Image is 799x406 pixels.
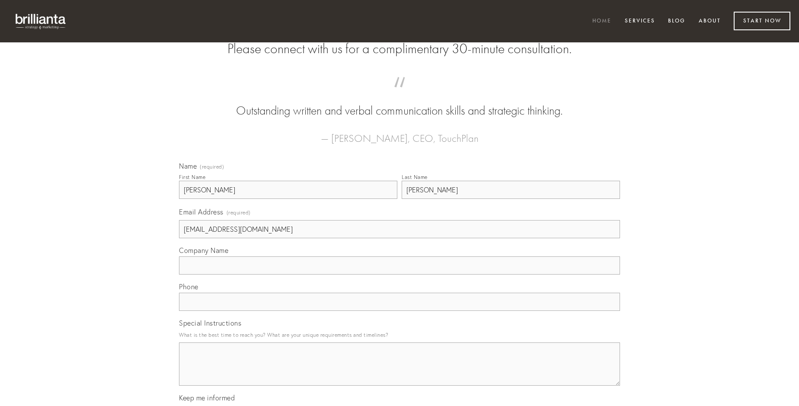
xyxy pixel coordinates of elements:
[662,14,691,29] a: Blog
[179,162,197,170] span: Name
[179,393,235,402] span: Keep me informed
[619,14,661,29] a: Services
[193,86,606,102] span: “
[179,208,224,216] span: Email Address
[179,174,205,180] div: First Name
[693,14,726,29] a: About
[200,164,224,169] span: (required)
[179,319,241,327] span: Special Instructions
[227,207,251,218] span: (required)
[402,174,428,180] div: Last Name
[193,119,606,147] figcaption: — [PERSON_NAME], CEO, TouchPlan
[179,246,228,255] span: Company Name
[179,329,620,341] p: What is the best time to reach you? What are your unique requirements and timelines?
[179,41,620,57] h2: Please connect with us for a complimentary 30-minute consultation.
[9,9,74,34] img: brillianta - research, strategy, marketing
[734,12,790,30] a: Start Now
[587,14,617,29] a: Home
[179,282,198,291] span: Phone
[193,86,606,119] blockquote: Outstanding written and verbal communication skills and strategic thinking.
